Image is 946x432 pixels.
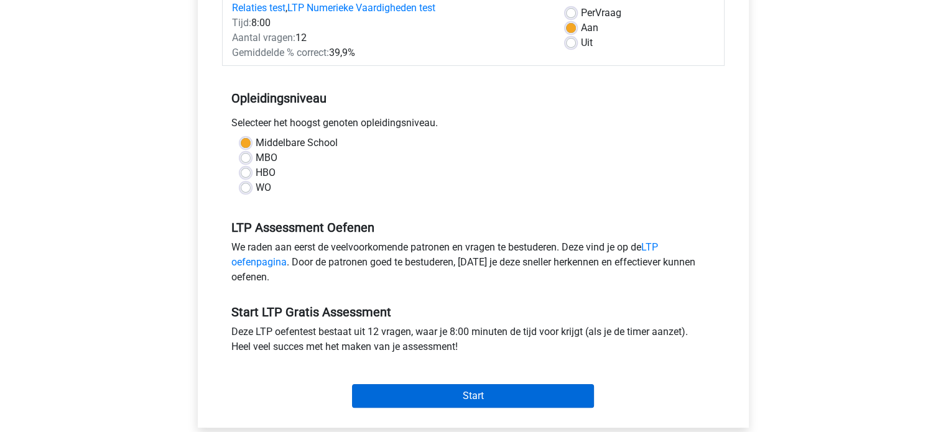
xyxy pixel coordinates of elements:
[222,324,725,359] div: Deze LTP oefentest bestaat uit 12 vragen, waar je 8:00 minuten de tijd voor krijgt (als je de tim...
[222,240,725,290] div: We raden aan eerst de veelvoorkomende patronen en vragen te bestuderen. Deze vind je op de . Door...
[581,6,621,21] label: Vraag
[223,16,557,30] div: 8:00
[222,116,725,136] div: Selecteer het hoogst genoten opleidingsniveau.
[581,7,595,19] span: Per
[256,165,276,180] label: HBO
[231,220,715,235] h5: LTP Assessment Oefenen
[232,47,329,58] span: Gemiddelde % correct:
[232,32,295,44] span: Aantal vragen:
[352,384,594,408] input: Start
[256,136,338,150] label: Middelbare School
[581,35,593,50] label: Uit
[231,305,715,319] h5: Start LTP Gratis Assessment
[287,2,435,14] a: LTP Numerieke Vaardigheden test
[256,180,271,195] label: WO
[256,150,277,165] label: MBO
[581,21,598,35] label: Aan
[232,17,251,29] span: Tijd:
[223,30,557,45] div: 12
[231,86,715,111] h5: Opleidingsniveau
[223,45,557,60] div: 39,9%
